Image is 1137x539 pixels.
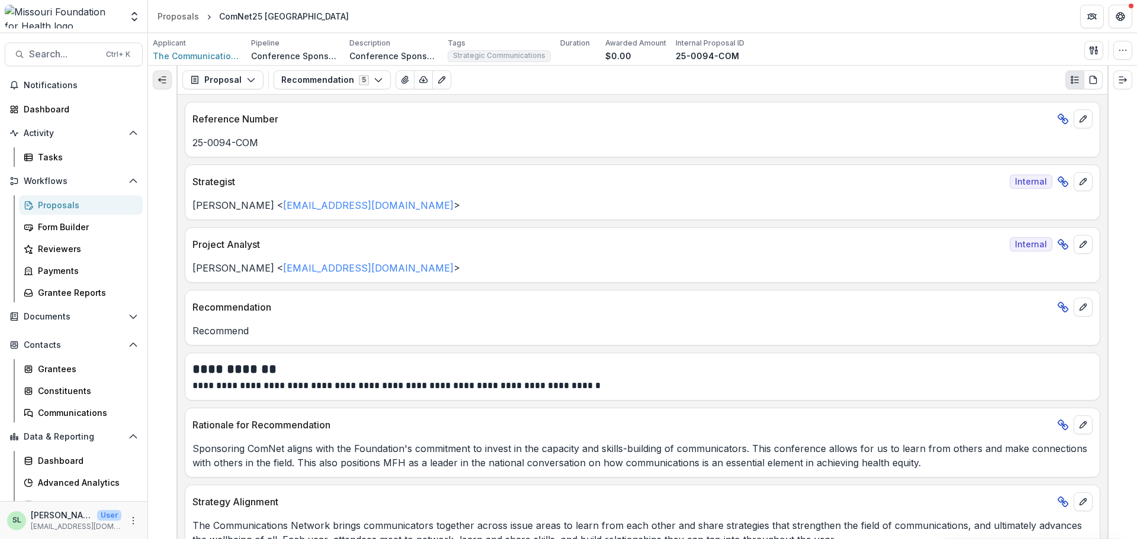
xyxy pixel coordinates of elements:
p: Pipeline [251,38,280,49]
span: Strategic Communications [453,51,545,60]
button: edit [1074,415,1093,434]
p: Project Analyst [192,237,1005,251]
a: Form Builder [19,217,143,237]
div: ComNet25 [GEOGRAPHIC_DATA] [219,10,349,22]
p: Conference Sponsorship [251,50,340,62]
span: Search... [29,49,99,60]
button: View Attached Files [396,70,415,89]
a: Data Report [19,495,143,514]
div: Payments [38,264,133,277]
div: Grantees [38,363,133,375]
button: Open Activity [5,124,143,143]
div: Communications [38,406,133,419]
p: 25-0094-COM [192,135,1093,150]
button: Open Workflows [5,172,143,191]
p: Rationale for Recommendation [192,418,1052,432]
a: Proposals [153,8,204,25]
p: Internal Proposal ID [676,38,744,49]
span: Notifications [24,80,138,91]
span: Internal [1010,175,1052,189]
div: Ctrl + K [104,48,133,61]
a: Dashboard [5,99,143,119]
div: Advanced Analytics [38,476,133,489]
p: Tags [448,38,465,49]
div: Sada Lindsey [12,517,21,524]
a: Advanced Analytics [19,473,143,492]
p: Reference Number [192,112,1052,126]
button: Partners [1080,5,1104,28]
p: User [97,510,121,521]
p: Duration [560,38,590,49]
p: Applicant [153,38,186,49]
div: Dashboard [24,103,133,115]
div: Constituents [38,385,133,397]
div: Proposals [38,199,133,211]
button: Open Data & Reporting [5,427,143,446]
button: Expand left [153,70,172,89]
p: [EMAIL_ADDRESS][DOMAIN_NAME] [31,521,121,532]
span: Documents [24,312,124,322]
a: The Communications Network [153,50,242,62]
p: [PERSON_NAME] < > [192,198,1093,212]
span: Contacts [24,340,124,350]
button: PDF view [1084,70,1103,89]
div: Form Builder [38,221,133,233]
button: edit [1074,298,1093,317]
a: Dashboard [19,451,143,470]
img: Missouri Foundation for Health logo [5,5,121,28]
a: Communications [19,403,143,422]
nav: breadcrumb [153,8,354,25]
button: Open Contacts [5,335,143,354]
button: edit [1074,235,1093,254]
button: Get Help [1109,5,1132,28]
button: Recommendation5 [274,70,391,89]
div: Grantee Reports [38,286,133,299]
p: Awarded Amount [605,38,666,49]
button: More [126,514,140,528]
button: Open entity switcher [126,5,143,28]
p: Recommendation [192,300,1052,314]
a: Grantees [19,359,143,379]
p: Strategist [192,175,1005,189]
button: Plaintext view [1065,70,1084,89]
a: Payments [19,261,143,280]
button: Open Documents [5,307,143,326]
a: Reviewers [19,239,143,259]
div: Data Report [38,498,133,511]
button: edit [1074,109,1093,128]
div: Reviewers [38,243,133,255]
p: $0.00 [605,50,631,62]
span: Internal [1010,237,1052,251]
p: 25-0094-COM [676,50,739,62]
a: Grantee Reports [19,283,143,302]
button: edit [1074,172,1093,191]
button: edit [1074,492,1093,511]
p: [PERSON_NAME] < > [192,261,1093,275]
p: Recommend [192,324,1093,338]
span: Workflows [24,176,124,186]
p: [PERSON_NAME] [31,509,92,521]
button: Notifications [5,76,143,95]
span: Activity [24,128,124,138]
span: Data & Reporting [24,432,124,442]
p: Conference Sponsorship - ComNet25 [GEOGRAPHIC_DATA] [349,50,438,62]
p: Sponsoring ComNet aligns with the Foundation's commitment to invest in the capacity and skills-bu... [192,441,1093,470]
button: Search... [5,43,143,66]
a: [EMAIL_ADDRESS][DOMAIN_NAME] [283,262,454,274]
p: Strategy Alignment [192,495,1052,509]
p: Description [349,38,390,49]
a: Proposals [19,195,143,215]
button: Expand right [1113,70,1132,89]
button: Edit as form [432,70,451,89]
a: Constituents [19,381,143,401]
a: Tasks [19,147,143,167]
div: Dashboard [38,454,133,467]
button: Proposal [182,70,264,89]
a: [EMAIL_ADDRESS][DOMAIN_NAME] [283,199,454,211]
div: Tasks [38,151,133,163]
div: Proposals [158,10,199,22]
